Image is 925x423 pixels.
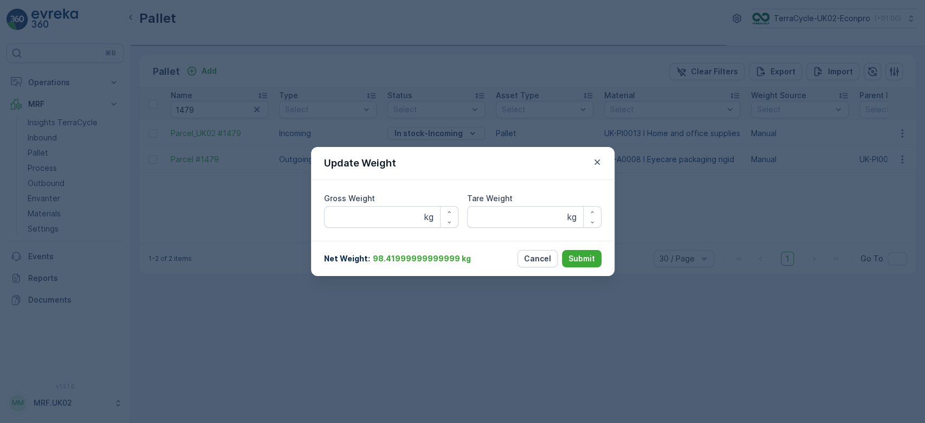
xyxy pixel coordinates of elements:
[567,210,577,223] p: kg
[568,253,595,264] p: Submit
[467,194,513,203] label: Tare Weight
[324,253,370,264] p: Net Weight :
[524,253,551,264] p: Cancel
[324,194,375,203] label: Gross Weight
[518,250,558,267] button: Cancel
[373,253,471,264] p: 98.41999999999999 kg
[424,210,434,223] p: kg
[562,250,601,267] button: Submit
[324,156,396,171] p: Update Weight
